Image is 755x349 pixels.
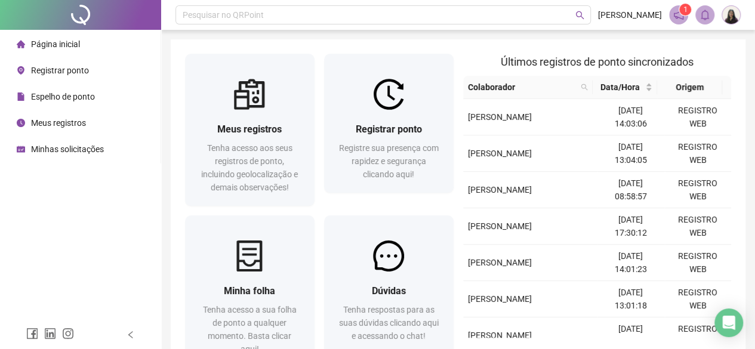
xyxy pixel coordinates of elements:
span: Dúvidas [372,285,406,297]
span: Tenha respostas para as suas dúvidas clicando aqui e acessando o chat! [339,305,439,341]
div: Open Intercom Messenger [714,308,743,337]
span: [PERSON_NAME] [468,294,532,304]
span: home [17,40,25,48]
td: [DATE] 08:58:57 [597,172,664,208]
td: REGISTRO WEB [664,281,731,317]
span: Colaborador [468,81,576,94]
span: Minhas solicitações [31,144,104,154]
td: [DATE] 17:30:12 [597,208,664,245]
span: Tenha acesso aos seus registros de ponto, incluindo geolocalização e demais observações! [201,143,298,192]
span: Página inicial [31,39,80,49]
span: [PERSON_NAME] [468,149,532,158]
span: notification [673,10,684,20]
td: REGISTRO WEB [664,208,731,245]
span: [PERSON_NAME] [468,112,532,122]
span: search [578,78,590,96]
span: Registre sua presença com rapidez e segurança clicando aqui! [339,143,439,179]
td: [DATE] 14:01:23 [597,245,664,281]
span: left [127,331,135,339]
span: [PERSON_NAME] [598,8,662,21]
span: Registrar ponto [356,123,422,135]
span: Meus registros [217,123,282,135]
span: clock-circle [17,119,25,127]
span: bell [699,10,710,20]
span: linkedin [44,328,56,339]
span: Espelho de ponto [31,92,95,101]
span: schedule [17,145,25,153]
span: Últimos registros de ponto sincronizados [501,55,694,68]
td: REGISTRO WEB [664,172,731,208]
td: REGISTRO WEB [664,245,731,281]
td: [DATE] 13:01:18 [597,281,664,317]
span: [PERSON_NAME] [468,221,532,231]
span: [PERSON_NAME] [468,258,532,267]
span: Meus registros [31,118,86,128]
span: 1 [683,5,688,14]
a: Meus registrosTenha acesso aos seus registros de ponto, incluindo geolocalização e demais observa... [185,54,315,206]
span: search [581,84,588,91]
span: [PERSON_NAME] [468,331,532,340]
sup: 1 [679,4,691,16]
span: Minha folha [224,285,275,297]
span: Registrar ponto [31,66,89,75]
span: search [575,11,584,20]
span: [PERSON_NAME] [468,185,532,194]
span: file [17,92,25,101]
span: facebook [26,328,38,339]
span: instagram [62,328,74,339]
span: environment [17,66,25,75]
a: Registrar pontoRegistre sua presença com rapidez e segurança clicando aqui! [324,54,454,193]
img: 81051 [722,6,740,24]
